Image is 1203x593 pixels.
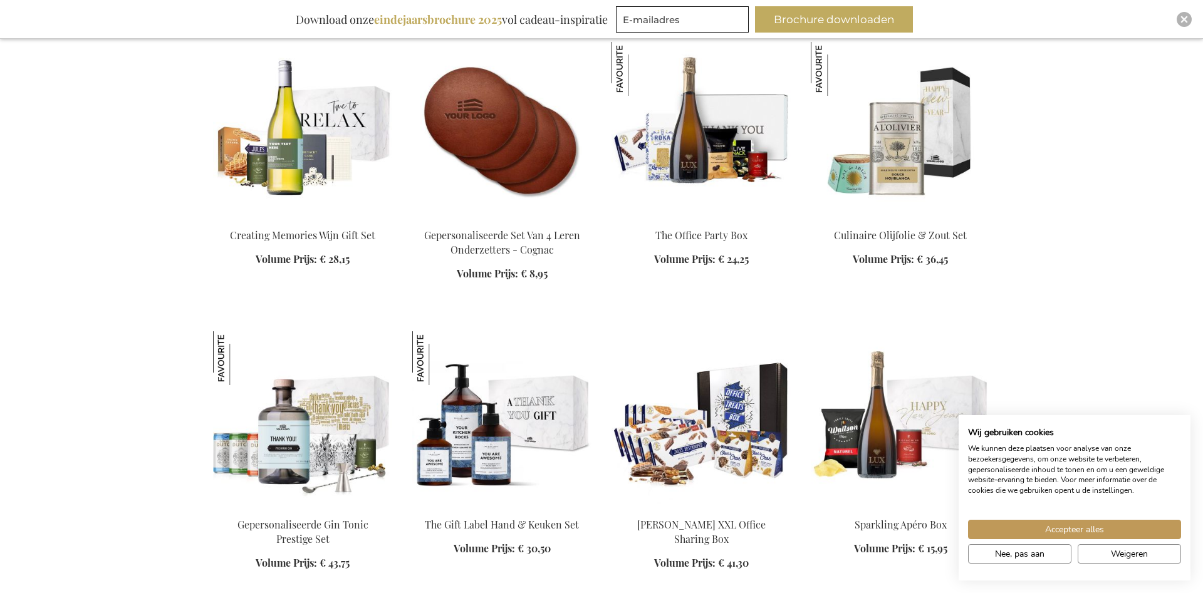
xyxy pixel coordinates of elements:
div: Download onze vol cadeau-inspiratie [290,6,613,33]
button: Pas cookie voorkeuren aan [968,544,1071,564]
p: We kunnen deze plaatsen voor analyse van onze bezoekersgegevens, om onze website te verbeteren, g... [968,443,1181,496]
a: Culinaire Olijfolie & Zout Set [834,229,967,242]
a: The Office Party Box [655,229,747,242]
button: Alle cookies weigeren [1078,544,1181,564]
h2: Wij gebruiken cookies [968,427,1181,438]
a: The Gift Label Hand & Kitchen Set The Gift Label Hand & Keuken Set [412,502,591,513]
img: Culinaire Olijfolie & Zout Set [811,42,865,96]
a: Sparkling Apero Box [811,502,990,513]
span: Accepteer alles [1045,523,1104,536]
span: Volume Prijs: [454,542,515,555]
span: € 28,15 [320,252,350,266]
img: Personalised Gin Tonic Prestige Set [213,331,392,507]
img: Close [1180,16,1188,23]
a: Personalised White Wine [213,212,392,224]
a: Gepersonaliseerde Set Van 4 Leren Onderzetters - Cognac [412,212,591,224]
span: Volume Prijs: [654,252,716,266]
a: Volume Prijs: € 43,75 [256,556,350,570]
span: € 8,95 [521,267,548,280]
a: Creating Memories Wijn Gift Set [230,229,375,242]
a: The Office Party Box The Office Party Box [612,212,791,224]
span: Nee, pas aan [995,547,1044,560]
img: Gepersonaliseerde Set Van 4 Leren Onderzetters - Cognac [412,42,591,217]
a: Gepersonaliseerde Gin Tonic Prestige Set [237,518,368,545]
img: Personalised White Wine [213,42,392,217]
form: marketing offers and promotions [616,6,753,36]
a: The Gift Label Hand & Keuken Set [425,518,579,531]
a: Volume Prijs: € 41,30 [654,556,749,570]
button: Brochure downloaden [755,6,913,33]
span: € 15,95 [918,542,947,555]
img: The Gift Label Hand & Keuken Set [412,331,466,385]
img: The Office Party Box [612,42,665,96]
a: Volume Prijs: € 28,15 [256,252,350,267]
span: Volume Prijs: [457,267,518,280]
span: Volume Prijs: [256,556,317,569]
img: The Office Party Box [612,42,791,217]
img: Jules Destrooper XXL Office Sharing Box [612,331,791,507]
img: The Gift Label Hand & Kitchen Set [412,331,591,507]
span: Volume Prijs: [854,542,915,555]
a: Volume Prijs: € 36,45 [853,252,948,267]
a: [PERSON_NAME] XXL Office Sharing Box [637,518,766,545]
a: Jules Destrooper XXL Office Sharing Box [612,502,791,513]
span: € 41,30 [718,556,749,569]
button: Accepteer alle cookies [968,520,1181,539]
div: Close [1177,12,1192,27]
span: Weigeren [1111,547,1148,560]
a: Volume Prijs: € 8,95 [457,267,548,281]
a: Volume Prijs: € 24,25 [654,252,749,267]
img: Gepersonaliseerde Gin Tonic Prestige Set [213,331,267,385]
span: € 30,50 [518,542,551,555]
span: € 43,75 [320,556,350,569]
a: Sparkling Apéro Box [855,518,947,531]
span: Volume Prijs: [853,252,914,266]
span: € 36,45 [917,252,948,266]
a: Gepersonaliseerde Set Van 4 Leren Onderzetters - Cognac [424,229,580,256]
span: € 24,25 [718,252,749,266]
a: Olive & Salt Culinary Set Culinaire Olijfolie & Zout Set [811,212,990,224]
b: eindejaarsbrochure 2025 [374,12,502,27]
img: Sparkling Apero Box [811,331,990,507]
a: Personalised Gin Tonic Prestige Set Gepersonaliseerde Gin Tonic Prestige Set [213,502,392,513]
input: E-mailadres [616,6,749,33]
a: Volume Prijs: € 15,95 [854,542,947,556]
img: Olive & Salt Culinary Set [811,42,990,217]
span: Volume Prijs: [256,252,317,266]
a: Volume Prijs: € 30,50 [454,542,551,556]
span: Volume Prijs: [654,556,716,569]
